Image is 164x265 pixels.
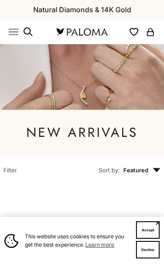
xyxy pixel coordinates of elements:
p: Natural Diamonds & 14K Gold [33,4,131,15]
a: Learn more [84,240,115,250]
span: This website uses cookies to ensure you get the best experience. [25,233,129,250]
button: Accept [136,221,160,239]
button: Sort by: Featured [82,155,161,180]
img: Cookie banner [4,234,18,248]
button: Close [155,220,161,226]
button: Decline [136,241,160,258]
button: Filter [3,155,82,180]
nav: Primary navigation [9,27,46,37]
nav: Secondary navigation [129,26,155,37]
span: Sort by: [99,166,120,174]
span: Featured [123,166,161,174]
h1: NEW ARRIVALS [26,124,138,141]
